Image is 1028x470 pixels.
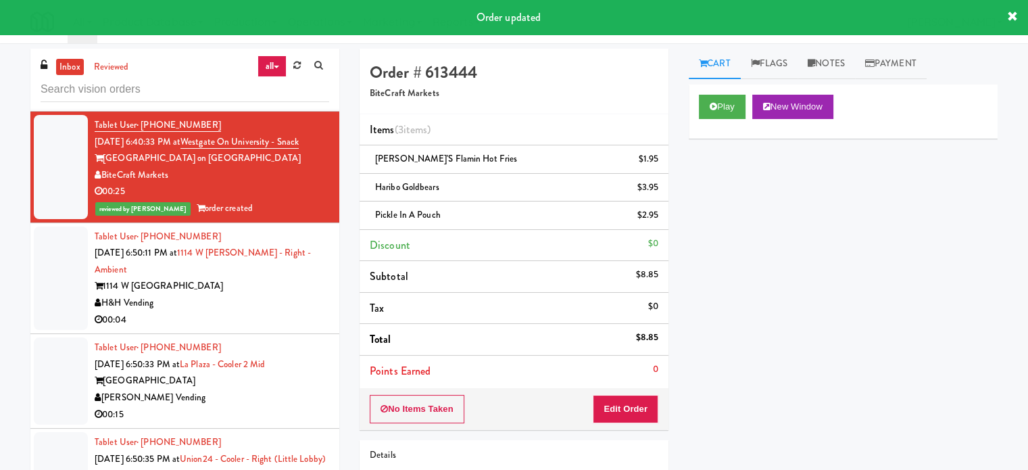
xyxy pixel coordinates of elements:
div: 00:04 [95,312,329,329]
div: 1114 W [GEOGRAPHIC_DATA] [95,278,329,295]
div: [GEOGRAPHIC_DATA] on [GEOGRAPHIC_DATA] [95,150,329,167]
a: Tablet User· [PHONE_NUMBER] [95,436,221,448]
div: $2.95 [637,207,659,224]
div: $1.95 [639,151,659,168]
div: 00:15 [95,406,329,423]
div: 00:25 [95,183,329,200]
a: Cart [689,49,741,79]
li: Tablet User· [PHONE_NUMBER][DATE] 6:40:33 PM atWestgate on University - Snack[GEOGRAPHIC_DATA] on... [30,112,339,223]
a: 1114 W [PERSON_NAME] - Right - Ambient [95,246,311,276]
button: Play [699,95,745,119]
a: Union24 - Cooler - Right (Little Lobby) [180,452,326,465]
span: Order updated [476,9,541,25]
a: inbox [56,59,84,76]
span: · [PHONE_NUMBER] [137,436,221,448]
div: $8.85 [636,266,659,283]
div: $0 [648,298,658,315]
div: $8.85 [636,329,659,346]
input: Search vision orders [41,77,329,102]
a: Tablet User· [PHONE_NUMBER] [95,118,221,132]
div: [GEOGRAPHIC_DATA] [95,373,329,390]
span: · [PHONE_NUMBER] [137,341,221,354]
li: Tablet User· [PHONE_NUMBER][DATE] 6:50:33 PM atLa Plaza - Cooler 2 Mid[GEOGRAPHIC_DATA][PERSON_NA... [30,334,339,429]
a: Notes [798,49,855,79]
div: $0 [648,235,658,252]
div: Details [370,447,658,464]
a: all [258,55,286,77]
a: Tablet User· [PHONE_NUMBER] [95,341,221,354]
h5: BiteCraft Markets [370,89,658,99]
ng-pluralize: items [403,122,428,137]
span: Discount [370,237,410,253]
span: · [PHONE_NUMBER] [137,118,221,131]
span: Items [370,122,431,137]
button: Edit Order [593,395,658,423]
div: BiteCraft Markets [95,167,329,184]
a: La Plaza - Cooler 2 Mid [180,358,265,371]
div: 0 [653,361,658,378]
span: reviewed by [PERSON_NAME] [95,202,191,216]
span: [DATE] 6:50:11 PM at [95,246,177,259]
a: Payment [855,49,927,79]
div: $3.95 [637,179,659,196]
span: (3 ) [395,122,431,137]
a: Tablet User· [PHONE_NUMBER] [95,230,221,243]
span: Total [370,331,391,347]
div: H&H Vending [95,295,329,312]
span: Points Earned [370,363,431,379]
span: order created [197,202,253,214]
span: Subtotal [370,268,408,284]
a: Flags [741,49,798,79]
button: New Window [752,95,833,119]
span: [DATE] 6:40:33 PM at [95,135,180,148]
button: No Items Taken [370,395,464,423]
span: Haribo Goldbears [375,181,439,193]
a: reviewed [91,59,132,76]
span: Tax [370,300,384,316]
h4: Order # 613444 [370,64,658,81]
span: [PERSON_NAME]'s Flamin hot Fries [375,152,517,165]
span: Pickle in a Pouch [375,208,441,221]
span: [DATE] 6:50:35 PM at [95,452,180,465]
span: [DATE] 6:50:33 PM at [95,358,180,371]
li: Tablet User· [PHONE_NUMBER][DATE] 6:50:11 PM at1114 W [PERSON_NAME] - Right - Ambient1114 W [GEOG... [30,223,339,335]
a: Westgate on University - Snack [180,135,299,149]
span: · [PHONE_NUMBER] [137,230,221,243]
div: [PERSON_NAME] Vending [95,390,329,406]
